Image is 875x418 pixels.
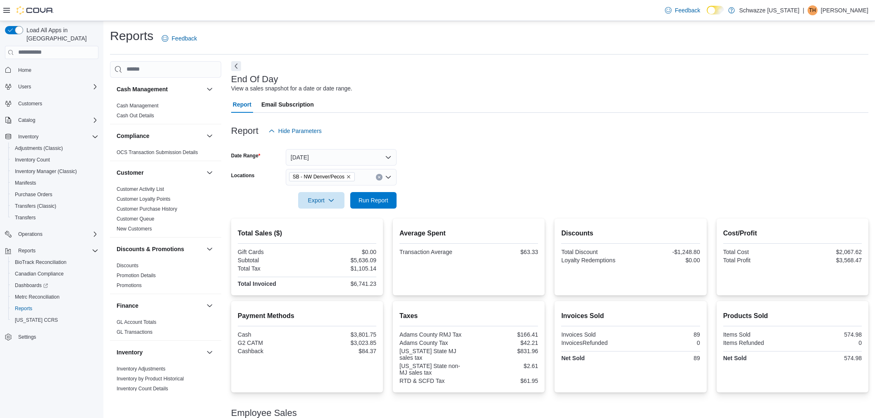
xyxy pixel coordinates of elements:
a: Transfers (Classic) [12,201,60,211]
button: Users [15,82,34,92]
button: Reports [15,246,39,256]
div: Total Profit [723,257,791,264]
button: Catalog [15,115,38,125]
span: Settings [18,334,36,340]
h2: Total Sales ($) [238,228,376,238]
a: Inventory by Product Historical [117,376,184,382]
button: Canadian Compliance [8,268,102,280]
span: SB - NW Denver/Pecos [289,172,355,181]
span: Hide Parameters [278,127,322,135]
div: $2,067.62 [794,249,862,255]
h3: Report [231,126,258,136]
div: 89 [632,355,700,361]
a: Customers [15,99,45,109]
span: Catalog [15,115,98,125]
span: Report [233,96,251,113]
span: Metrc Reconciliation [15,294,60,300]
span: Transfers (Classic) [15,203,56,209]
div: $63.33 [471,249,538,255]
h2: Products Sold [723,311,862,321]
h3: End Of Day [231,74,278,84]
span: SB - NW Denver/Pecos [293,173,344,181]
strong: Total Invoiced [238,280,276,287]
button: Customers [2,97,102,109]
h3: Inventory [117,348,143,356]
h3: Employee Sales [231,408,297,418]
button: Finance [117,302,203,310]
span: TH [809,5,816,15]
div: Cash Management [110,101,221,124]
a: Metrc Reconciliation [12,292,63,302]
button: Inventory [2,131,102,142]
h3: Cash Management [117,85,168,93]
div: Discounts & Promotions [110,261,221,294]
h2: Discounts [561,228,700,238]
span: Settings [15,332,98,342]
span: Run Report [359,196,388,204]
button: Transfers [8,212,102,223]
div: Loyalty Redemptions [561,257,629,264]
button: Run Report [350,192,397,209]
span: Catalog [18,117,35,123]
h2: Invoices Sold [561,311,700,321]
span: Operations [18,231,43,237]
div: $1,105.14 [308,265,376,272]
div: $831.96 [471,348,538,354]
h3: Compliance [117,132,149,140]
a: Adjustments (Classic) [12,143,66,153]
span: Users [15,82,98,92]
label: Date Range [231,152,261,159]
span: Adjustments (Classic) [15,145,63,152]
a: Home [15,65,35,75]
button: Users [2,81,102,93]
button: Remove SB - NW Denver/Pecos from selection in this group [346,174,351,179]
button: Transfers (Classic) [8,200,102,212]
span: Inventory Count Details [117,385,168,392]
div: $3,023.85 [308,340,376,346]
button: Compliance [117,132,203,140]
p: | [803,5,804,15]
button: Finance [205,301,215,311]
button: Inventory [205,347,215,357]
button: Operations [15,229,46,239]
a: GL Transactions [117,329,153,335]
span: Customer Loyalty Points [117,196,170,202]
div: Cash [238,331,306,338]
a: Cash Management [117,103,158,109]
div: Adams County Tax [399,340,467,346]
div: Transaction Average [399,249,467,255]
a: Inventory Adjustments [117,366,165,372]
div: $42.21 [471,340,538,346]
strong: Net Sold [723,355,747,361]
a: Purchase Orders [12,190,56,199]
span: Email Subscription [261,96,314,113]
div: $166.41 [471,331,538,338]
span: Purchase Orders [12,190,98,199]
button: Reports [8,303,102,314]
span: GL Transactions [117,329,153,335]
span: Customers [18,100,42,107]
button: Inventory [117,348,203,356]
button: Export [298,192,344,209]
span: Reports [18,247,36,254]
button: Clear input [376,174,383,180]
div: 574.98 [794,355,862,361]
button: Discounts & Promotions [205,244,215,254]
span: Inventory Manager (Classic) [15,168,77,175]
span: Export [303,192,339,209]
a: Transfers [12,213,39,223]
div: Gift Cards [238,249,306,255]
h1: Reports [110,28,153,44]
span: Cash Out Details [117,112,154,119]
span: Feedback [675,6,700,14]
a: New Customers [117,226,152,232]
span: Inventory [18,133,38,140]
span: Transfers [12,213,98,223]
span: Promotions [117,282,142,289]
div: Customer [110,184,221,237]
a: Promotions [117,283,142,288]
button: [DATE] [286,149,397,166]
